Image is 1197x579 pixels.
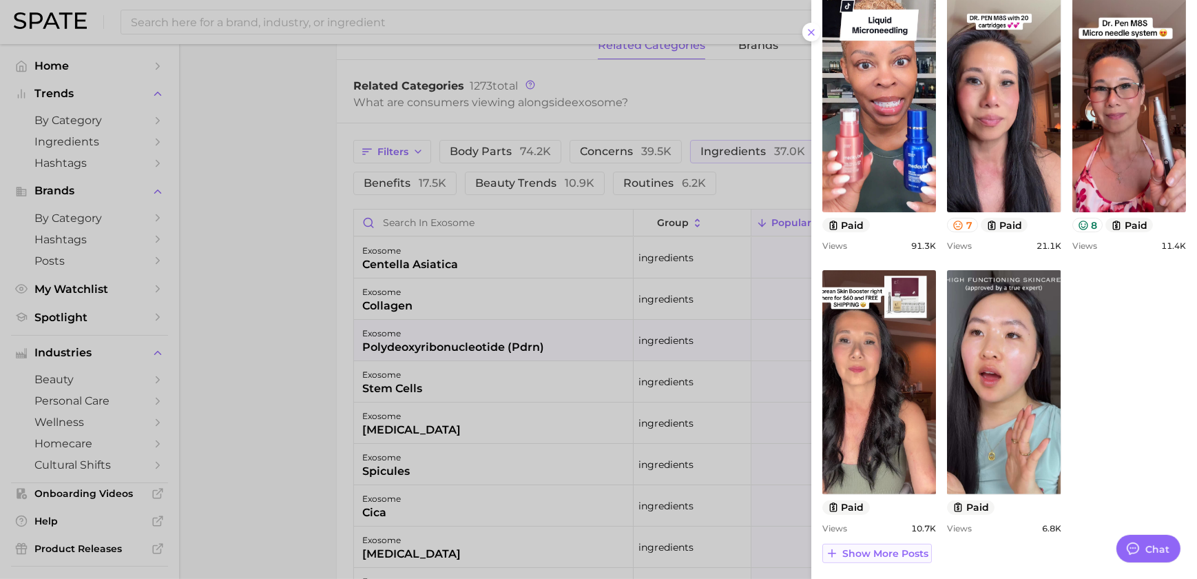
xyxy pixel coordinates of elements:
[822,218,870,232] button: paid
[947,523,972,534] span: Views
[947,500,995,515] button: paid
[822,241,847,251] span: Views
[822,500,870,515] button: paid
[947,218,978,232] button: 7
[911,241,936,251] span: 91.3k
[822,523,847,534] span: Views
[981,218,1028,232] button: paid
[947,241,972,251] span: Views
[822,544,932,563] button: Show more posts
[1105,218,1153,232] button: paid
[1042,523,1061,534] span: 6.8k
[1161,241,1186,251] span: 11.4k
[1072,241,1097,251] span: Views
[1037,241,1061,251] span: 21.1k
[842,548,928,560] span: Show more posts
[911,523,936,534] span: 10.7k
[1072,218,1103,232] button: 8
